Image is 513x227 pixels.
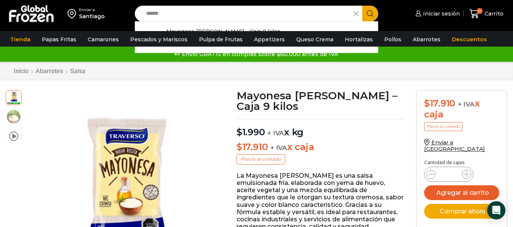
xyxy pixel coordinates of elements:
a: Abarrotes [35,67,63,75]
p: x kg [237,119,405,138]
span: $ [237,127,242,138]
button: Comprar ahora [424,204,499,219]
span: + IVA [267,129,284,137]
a: 0 Carrito [467,5,505,23]
bdi: 1.990 [237,127,265,138]
button: Search button [362,6,378,22]
div: Open Intercom Messenger [487,201,505,219]
span: $ [424,98,430,109]
span: + IVA [458,100,475,108]
div: Enviar a [79,7,105,13]
div: Santiago [79,13,105,20]
span: Carrito [483,10,504,17]
a: Tienda [6,32,34,47]
a: Pulpa de Frutas [195,32,246,47]
span: mayonesa traverso [6,89,21,105]
p: Mayonesa [PERSON_NAME] - Caja 9 kilos [166,27,281,36]
a: Descuentos [448,32,491,47]
a: Camarones [84,32,123,47]
h1: Mayonesa [PERSON_NAME] – Caja 9 kilos [237,90,405,111]
a: Pollos [380,32,405,47]
a: Mayonesa [PERSON_NAME] - Caja 9 kilos $1.990 [135,25,378,49]
a: Iniciar sesión [414,6,460,21]
button: Agregar al carrito [424,185,499,200]
span: Iniciar sesión [421,10,460,17]
a: Inicio [13,67,29,75]
a: Papas Fritas [38,32,80,47]
input: Product quantity [442,169,456,180]
nav: Breadcrumb [13,67,86,75]
div: x caja [424,98,499,120]
a: Appetizers [250,32,289,47]
bdi: 17.910 [424,98,455,109]
a: Enviar a [GEOGRAPHIC_DATA] [424,139,485,152]
a: Queso Crema [292,32,337,47]
p: x caja [237,142,405,153]
p: Cantidad de cajas [424,160,499,165]
a: Pescados y Mariscos [126,32,191,47]
span: mayonesa (002) [6,109,21,124]
img: address-field-icon.svg [68,7,79,20]
span: + IVA [270,144,287,152]
a: Salsa [70,67,86,75]
p: Precio al contado [237,154,285,164]
bdi: 17.910 [237,141,268,152]
a: Abarrotes [409,32,444,47]
span: $ [237,141,242,152]
span: 0 [477,8,483,14]
p: Precio al contado [424,122,462,131]
a: Hortalizas [341,32,377,47]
